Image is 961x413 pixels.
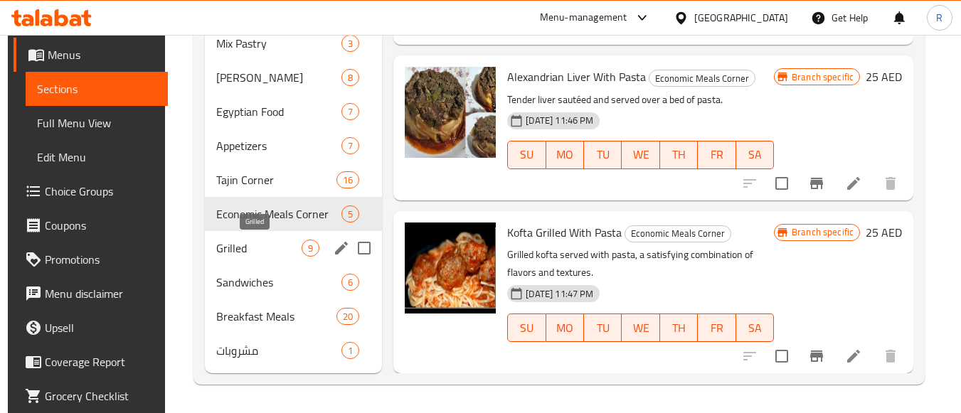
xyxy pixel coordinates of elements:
[216,103,341,120] span: Egyptian Food
[552,144,578,165] span: MO
[337,173,359,187] span: 16
[520,287,599,301] span: [DATE] 11:47 PM
[26,72,169,106] a: Sections
[26,140,169,174] a: Edit Menu
[216,35,341,52] span: Mix Pastry
[405,222,496,313] img: Kofta Grilled With Pasta
[514,318,540,338] span: SU
[507,222,622,243] span: Kofta Grilled With Pasta
[205,299,382,333] div: Breakfast Meals20
[45,387,157,404] span: Grocery Checklist
[341,205,359,222] div: items
[649,70,755,87] span: Economic Meals Corner
[845,348,862,365] a: Edit menu item
[341,69,359,86] div: items
[627,318,654,338] span: WE
[767,168,797,198] span: Select to update
[14,345,169,379] a: Coverage Report
[625,225,731,242] div: Economic Meals Corner
[216,274,341,291] span: Sandwiches
[800,166,834,200] button: Branch-specific-item
[660,141,698,169] button: TH
[336,171,359,188] div: items
[14,277,169,311] a: Menu disclaimer
[698,313,736,342] button: FR
[800,339,834,373] button: Branch-specific-item
[205,163,382,197] div: Tajin Corner16
[694,10,788,26] div: [GEOGRAPHIC_DATA]
[584,141,622,169] button: TU
[45,217,157,234] span: Coupons
[666,318,692,338] span: TH
[216,171,336,188] div: Tajin Corner
[45,319,157,336] span: Upsell
[507,141,546,169] button: SU
[216,69,341,86] span: [PERSON_NAME]
[216,240,302,257] span: Grilled
[622,141,659,169] button: WE
[704,144,730,165] span: FR
[767,341,797,371] span: Select to update
[786,70,859,84] span: Branch specific
[205,26,382,60] div: Mix Pastry3
[584,313,622,342] button: TU
[342,208,359,221] span: 5
[845,175,862,192] a: Edit menu item
[520,114,599,127] span: [DATE] 11:46 PM
[14,174,169,208] a: Choice Groups
[507,246,774,281] p: Grilled kofta served with pasta, a satisfying combination of flavors and textures.
[625,225,731,242] span: Economic Meals Corner
[205,231,382,265] div: Grilled9edit
[216,308,336,325] div: Breakfast Meals
[660,313,698,342] button: TH
[14,38,169,72] a: Menus
[405,67,496,158] img: Alexandrian Liver With Pasta
[37,149,157,166] span: Edit Menu
[936,10,943,26] span: R
[546,141,584,169] button: MO
[45,285,157,302] span: Menu disclaimer
[866,67,902,87] h6: 25 AED
[342,105,359,119] span: 7
[736,141,774,169] button: SA
[341,274,359,291] div: items
[507,313,546,342] button: SU
[37,80,157,97] span: Sections
[507,91,774,109] p: Tender liver sautéed and served over a bed of pasta.
[302,240,319,257] div: items
[45,183,157,200] span: Choice Groups
[552,318,578,338] span: MO
[622,313,659,342] button: WE
[205,129,382,163] div: Appetizers7
[341,35,359,52] div: items
[342,276,359,289] span: 6
[14,208,169,242] a: Coupons
[874,166,908,200] button: delete
[546,313,584,342] button: MO
[590,144,616,165] span: TU
[736,313,774,342] button: SA
[216,205,341,222] span: Economic Meals Corner
[205,60,382,95] div: [PERSON_NAME]8
[342,344,359,358] span: 1
[342,139,359,153] span: 7
[216,69,341,86] div: Al Kachari
[540,9,627,26] div: Menu-management
[216,137,341,154] span: Appetizers
[742,318,768,338] span: SA
[866,222,902,242] h6: 25 AED
[507,66,646,87] span: Alexandrian Liver With Pasta
[336,308,359,325] div: items
[302,242,319,255] span: 9
[216,342,341,359] span: مشروبات
[48,46,157,63] span: Menus
[205,265,382,299] div: Sandwiches6
[331,237,352,259] button: edit
[341,342,359,359] div: items
[341,137,359,154] div: items
[205,197,382,231] div: Economic Meals Corner5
